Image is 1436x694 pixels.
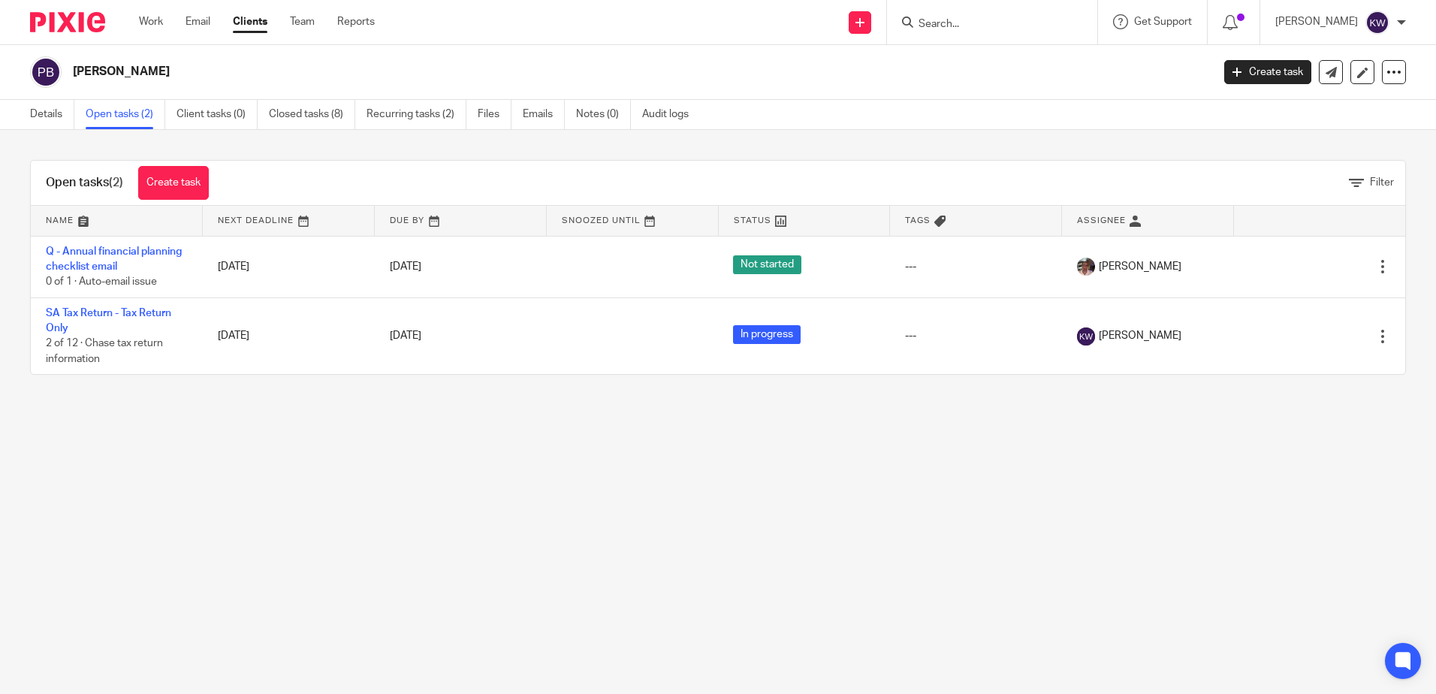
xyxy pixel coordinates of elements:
[1077,258,1095,276] img: 89A93261-3177-477B-8587-9080353704B0.jpeg
[203,297,375,374] td: [DATE]
[1134,17,1192,27] span: Get Support
[917,18,1052,32] input: Search
[186,14,210,29] a: Email
[576,100,631,129] a: Notes (0)
[176,100,258,129] a: Client tasks (0)
[138,166,209,200] a: Create task
[203,236,375,297] td: [DATE]
[905,259,1047,274] div: ---
[139,14,163,29] a: Work
[523,100,565,129] a: Emails
[30,56,62,88] img: svg%3E
[733,255,801,274] span: Not started
[642,100,700,129] a: Audit logs
[109,177,123,189] span: (2)
[1224,60,1311,84] a: Create task
[290,14,315,29] a: Team
[1099,328,1181,343] span: [PERSON_NAME]
[86,100,165,129] a: Open tasks (2)
[905,328,1047,343] div: ---
[46,246,182,272] a: Q - Annual financial planning checklist email
[390,261,421,272] span: [DATE]
[46,175,123,191] h1: Open tasks
[733,325,801,344] span: In progress
[1365,11,1389,35] img: svg%3E
[269,100,355,129] a: Closed tasks (8)
[30,100,74,129] a: Details
[367,100,466,129] a: Recurring tasks (2)
[1077,327,1095,345] img: svg%3E
[905,216,931,225] span: Tags
[30,12,105,32] img: Pixie
[1099,259,1181,274] span: [PERSON_NAME]
[1275,14,1358,29] p: [PERSON_NAME]
[46,308,171,333] a: SA Tax Return - Tax Return Only
[1370,177,1394,188] span: Filter
[337,14,375,29] a: Reports
[478,100,511,129] a: Files
[390,331,421,342] span: [DATE]
[562,216,641,225] span: Snoozed Until
[233,14,267,29] a: Clients
[46,276,157,287] span: 0 of 1 · Auto-email issue
[734,216,771,225] span: Status
[46,339,163,365] span: 2 of 12 · Chase tax return information
[73,64,976,80] h2: [PERSON_NAME]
